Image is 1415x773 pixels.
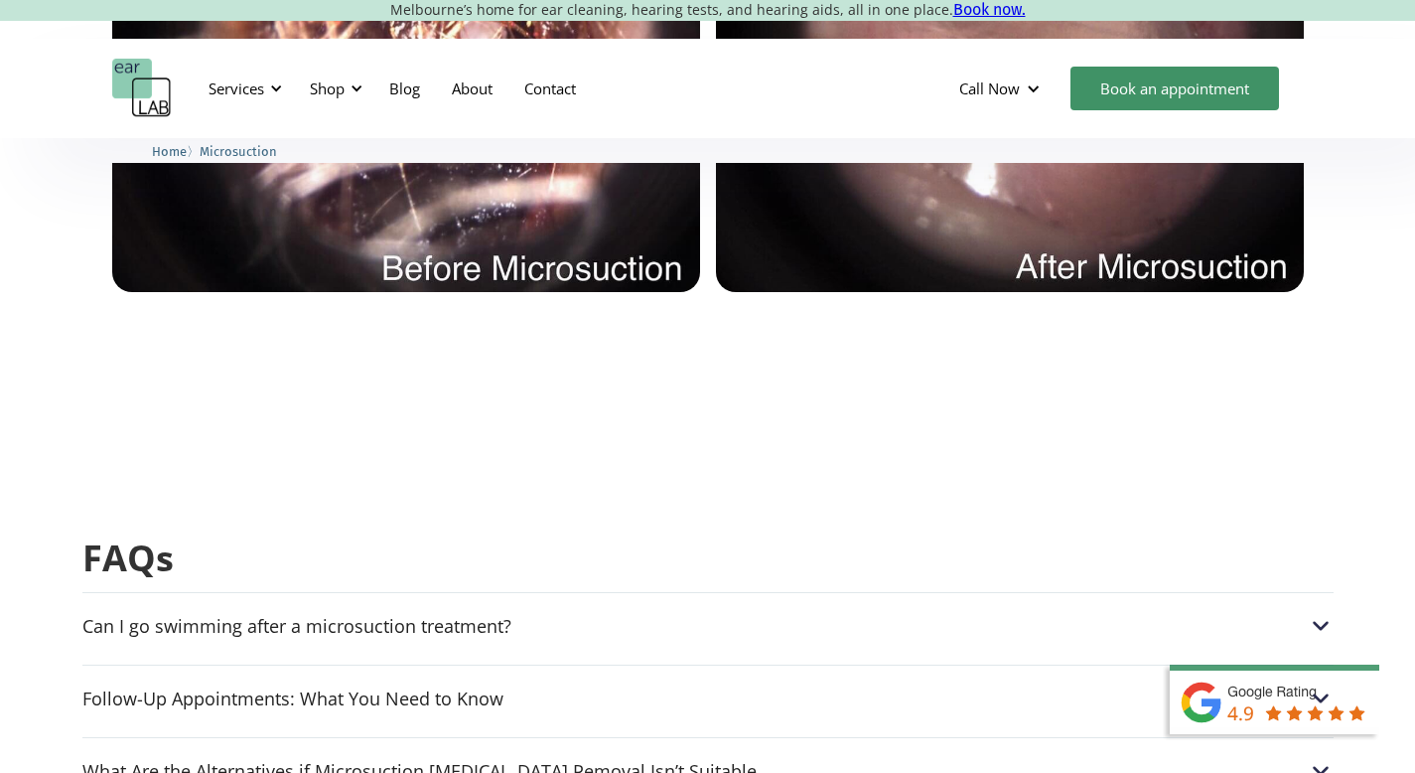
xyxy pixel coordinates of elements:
[1308,686,1334,711] img: Follow-Up Appointments: What You Need to Know
[373,60,436,117] a: Blog
[436,60,508,117] a: About
[82,686,1334,711] div: Follow-Up Appointments: What You Need to KnowFollow-Up Appointments: What You Need to Know
[1308,613,1334,639] img: Can I go swimming after a microsuction treatment?
[209,78,264,98] div: Services
[1070,67,1279,110] a: Book an appointment
[200,141,277,160] a: Microsuction
[200,144,277,159] span: Microsuction
[943,59,1061,118] div: Call Now
[310,78,345,98] div: Shop
[82,689,503,708] div: Follow-Up Appointments: What You Need to Know
[197,59,288,118] div: Services
[82,616,511,636] div: Can I go swimming after a microsuction treatment?
[82,536,1334,582] h2: FAQs
[82,613,1334,639] div: Can I go swimming after a microsuction treatment?Can I go swimming after a microsuction treatment?
[508,60,592,117] a: Contact
[152,141,200,162] li: 〉
[112,59,172,118] a: home
[959,78,1020,98] div: Call Now
[298,59,368,118] div: Shop
[152,141,187,160] a: Home
[152,144,187,159] span: Home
